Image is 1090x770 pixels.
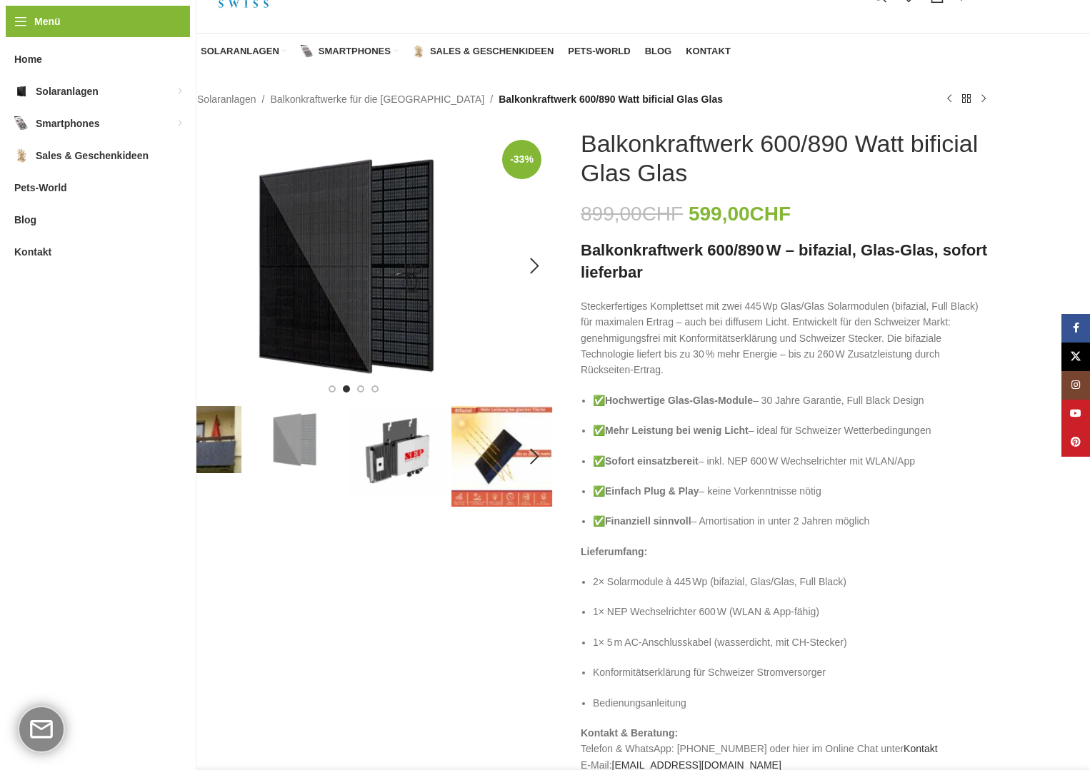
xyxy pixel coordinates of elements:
[593,664,992,680] p: Konformitätserklärung für Schweizer Stromversorger
[593,483,992,499] p: ✅ – keine Vorkenntnisse nötig
[581,727,678,739] strong: Kontakt & Beratung:
[516,248,552,284] div: Next slide
[975,91,992,108] a: Nächstes Produkt
[14,148,29,163] img: Sales & Geschenkideen
[346,406,450,496] div: 3 / 6
[183,37,286,66] a: Solaranlagen
[450,406,554,507] div: 4 / 6
[581,241,987,281] strong: Balkonkraftwerk 600/890 W – bifazial, Glas-Glas, sofort lieferbar
[581,129,992,188] h1: Balkonkraftwerk 600/890 Watt bificial Glas Glas
[593,695,992,711] p: Bedienungsanleitung
[581,298,992,378] p: Steckerfertiges Komplettset mit zwei 445 Wp Glas/Glas Solarmodulen (bifazial, Full Black) für max...
[14,207,36,233] span: Blog
[329,385,336,392] li: Go to slide 1
[593,392,992,408] p: ✅ – 30 Jahre Garantie, Full Black Design
[141,91,723,107] nav: Breadcrumb
[645,46,672,57] span: Blog
[14,239,51,265] span: Kontakt
[301,37,398,66] a: Smartphones
[201,46,279,57] span: Solaranlagen
[301,45,314,58] img: Smartphones
[499,91,723,107] span: Balkonkraftwerk 600/890 Watt bificial Glas Glas
[605,425,749,436] strong: Mehr Leistung bei wenig Licht
[244,406,345,473] img: Balkonkraftwerke mit edlem Schwarz Schwarz Design
[412,37,554,66] a: Sales & Geschenkideen
[581,203,683,225] bdi: 899,00
[197,91,256,107] a: Solaranlagen
[319,46,391,57] span: Smartphones
[581,546,647,557] strong: Lieferumfang:
[593,604,992,619] p: 1× NEP Wechselrichter 600 W (WLAN & App-fähig)
[593,422,992,438] p: ✅ – ideal für Schweizer Wetterbedingungen
[1061,400,1090,428] a: YouTube Social Link
[593,453,992,469] p: ✅ – inkl. NEP 600 W Wechselrichter mit WLAN/App
[36,78,99,104] span: Solaranlagen
[568,37,630,66] a: Pets-World
[134,37,738,66] div: Hauptnavigation
[14,116,29,131] img: Smartphones
[1061,343,1090,371] a: X Social Link
[348,406,449,496] img: Nep600 Wechselrichter
[14,175,67,201] span: Pets-World
[36,111,99,136] span: Smartphones
[371,385,379,392] li: Go to slide 4
[904,743,937,754] a: Kontakt
[686,46,731,57] span: Kontakt
[412,45,425,58] img: Sales & Geschenkideen
[34,14,61,29] span: Menü
[941,91,958,108] a: Vorheriges Produkt
[357,385,364,392] li: Go to slide 3
[750,203,791,225] span: CHF
[430,46,554,57] span: Sales & Geschenkideen
[593,634,992,650] p: 1× 5 m AC-Anschlusskabel (wasserdicht, mit CH-Stecker)
[689,203,791,225] bdi: 599,00
[686,37,731,66] a: Kontakt
[14,46,42,72] span: Home
[36,143,149,168] span: Sales & Geschenkideen
[1061,314,1090,343] a: Facebook Social Link
[141,129,552,403] img: 834531_584012_2b2f9585-b7ce-438d-ba23-3fede3784b2e
[593,513,992,529] p: ✅ – Amortisation in unter 2 Jahren möglich
[14,84,29,98] img: Solaranlagen
[568,46,630,57] span: Pets-World
[605,515,691,527] strong: Finanziell sinnvoll
[451,406,552,507] img: Balkonkraftwerk 600/890 Watt bificial Glas Glas – Bild 4
[516,439,552,475] div: Next slide
[605,485,699,497] strong: Einfach Plug & Play
[243,406,346,473] div: 2 / 6
[139,129,554,403] div: 2 / 6
[605,395,753,406] strong: Hochwertige Glas-Glas-Module
[605,455,699,467] strong: Sofort einsatzbereit
[593,574,992,589] p: 2× Solarmodule à 445 Wp (bifazial, Glas/Glas, Full Black)
[1061,428,1090,457] a: Pinterest Social Link
[642,203,684,225] span: CHF
[1061,371,1090,400] a: Instagram Social Link
[343,385,350,392] li: Go to slide 2
[502,140,541,179] span: -33%
[270,91,484,107] a: Balkonkraftwerke für die [GEOGRAPHIC_DATA]
[645,37,672,66] a: Blog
